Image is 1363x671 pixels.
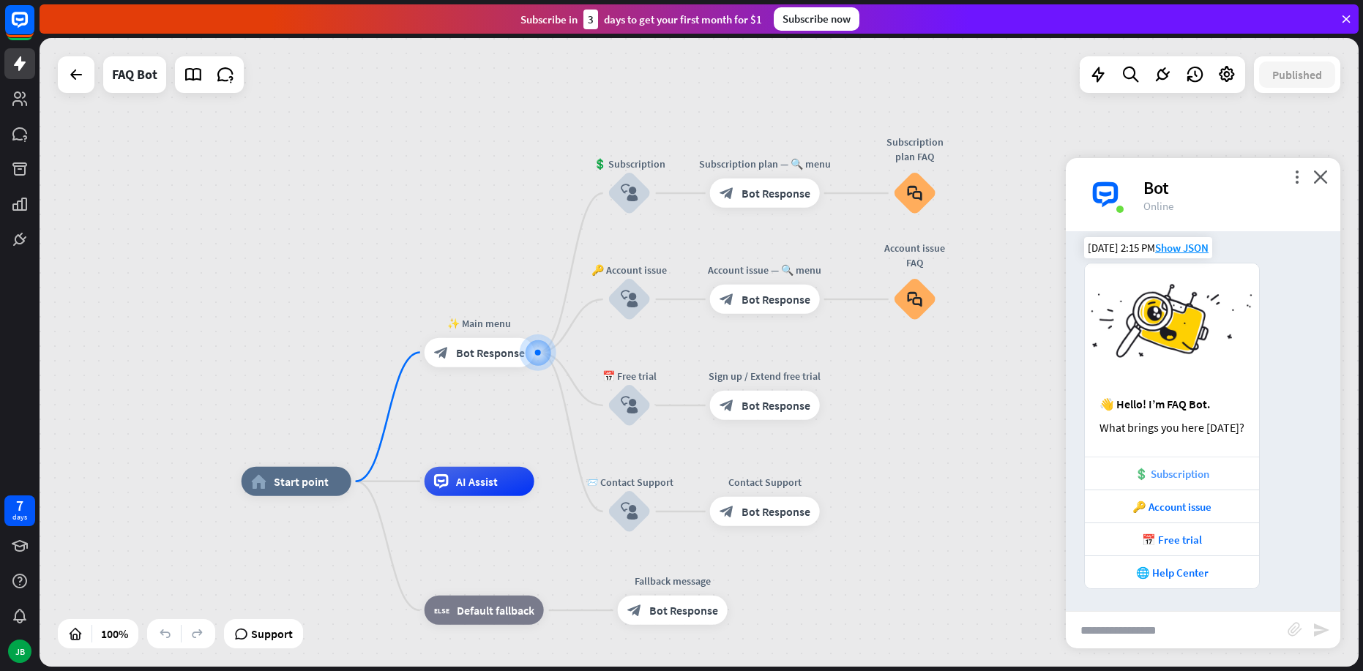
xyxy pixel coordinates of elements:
span: Start point [274,474,329,489]
div: Fallback message [607,574,739,588]
i: block_bot_response [720,398,734,413]
span: Bot Response [742,292,810,307]
div: 🌐 Help Center [1092,566,1252,580]
i: block_user_input [621,503,638,520]
div: Online [1143,199,1323,213]
div: Subscription plan — 🔍 menu [699,157,831,171]
button: Open LiveChat chat widget [12,6,56,50]
div: [DATE] 2:15 PM [1084,237,1212,258]
i: more_vert [1290,170,1304,184]
i: block_user_input [621,290,638,308]
span: Bot Response [742,398,810,413]
div: days [12,512,27,522]
div: Subscribe in days to get your first month for $1 [520,10,762,29]
div: 👋 Hello! I’m FAQ Bot. [1099,397,1244,411]
div: Contact Support [699,475,831,490]
span: Support [251,622,293,645]
span: Bot Response [456,345,525,360]
i: block_bot_response [720,292,734,307]
div: FAQ Bot [112,56,157,93]
i: block_fallback [434,603,449,618]
i: block_bot_response [627,603,642,618]
i: block_bot_response [434,345,449,360]
i: block_attachment [1288,622,1302,637]
i: block_user_input [621,184,638,202]
div: 📅 Free trial [586,369,673,383]
div: Account issue FAQ [882,241,948,270]
div: 🔑 Account issue [586,263,673,277]
div: 7 [16,499,23,512]
button: Published [1259,61,1335,88]
div: 100% [97,622,132,645]
i: block_faq [907,291,922,307]
div: 💲 Subscription [586,157,673,171]
span: Bot Response [649,603,718,618]
div: 🔑 Account issue [1092,500,1252,514]
span: Show JSON [1155,241,1209,255]
i: block_faq [907,185,922,201]
div: Subscribe now [774,7,859,31]
div: What brings you here [DATE]? [1099,420,1244,435]
div: JB [8,640,31,663]
div: 📅 Free trial [1092,533,1252,547]
span: Bot Response [742,504,810,519]
i: block_user_input [621,397,638,414]
i: send [1312,621,1330,639]
span: Bot Response [742,186,810,200]
div: 3 [583,10,598,29]
div: 💲 Subscription [1092,467,1252,481]
div: ✨ Main menu [414,316,545,331]
a: 7 days [4,495,35,526]
div: 📨 Contact Support [586,475,673,490]
div: Bot [1143,176,1323,199]
div: Account issue — 🔍 menu [699,263,831,277]
i: home_2 [251,474,266,489]
i: block_bot_response [720,504,734,519]
div: Sign up / Extend free trial [699,369,831,383]
i: block_bot_response [720,186,734,200]
div: Subscription plan FAQ [882,135,948,164]
span: Default fallback [457,603,534,618]
span: AI Assist [456,474,498,489]
i: close [1313,170,1328,184]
